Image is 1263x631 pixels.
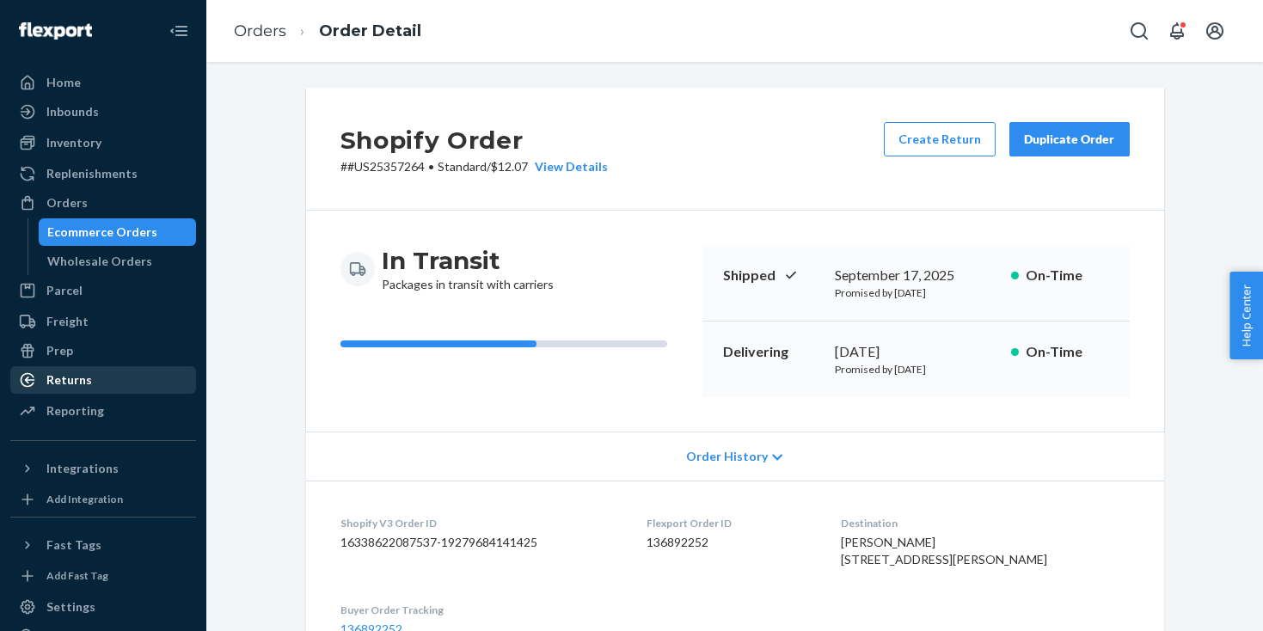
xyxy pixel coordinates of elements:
a: Wholesale Orders [39,248,197,275]
p: Delivering [723,342,821,362]
div: [DATE] [835,342,997,362]
a: Returns [10,366,196,394]
button: Duplicate Order [1009,122,1130,156]
a: Home [10,69,196,96]
div: Returns [46,371,92,389]
p: # #US25357264 / $12.07 [340,158,608,175]
div: Reporting [46,402,104,420]
a: Replenishments [10,160,196,187]
button: Open notifications [1160,14,1194,48]
div: Home [46,74,81,91]
div: Inbounds [46,103,99,120]
a: Order Detail [319,21,421,40]
button: Close Navigation [162,14,196,48]
a: Orders [234,21,286,40]
a: Parcel [10,277,196,304]
div: Ecommerce Orders [47,224,157,241]
p: Shipped [723,266,821,285]
div: Fast Tags [46,536,101,554]
div: Freight [46,313,89,330]
p: On-Time [1026,342,1109,362]
p: On-Time [1026,266,1109,285]
div: Wholesale Orders [47,253,152,270]
div: Parcel [46,282,83,299]
div: Add Fast Tag [46,568,108,583]
a: Inbounds [10,98,196,126]
a: Freight [10,308,196,335]
span: • [428,159,434,174]
p: Promised by [DATE] [835,362,997,377]
a: Reporting [10,397,196,425]
a: Settings [10,593,196,621]
dt: Shopify V3 Order ID [340,516,619,530]
a: Add Integration [10,489,196,510]
div: Inventory [46,134,101,151]
dd: 136892252 [647,534,813,551]
dt: Destination [841,516,1129,530]
button: Help Center [1229,272,1263,359]
a: Ecommerce Orders [39,218,197,246]
button: Integrations [10,455,196,482]
button: Open Search Box [1122,14,1156,48]
a: Prep [10,337,196,365]
div: September 17, 2025 [835,266,997,285]
button: View Details [528,158,608,175]
a: Orders [10,189,196,217]
img: Flexport logo [19,22,92,40]
p: Promised by [DATE] [835,285,997,300]
dd: 16338622087537-19279684141425 [340,534,619,551]
h3: In Transit [382,245,554,276]
div: Settings [46,598,95,616]
div: Packages in transit with carriers [382,245,554,293]
a: Add Fast Tag [10,566,196,586]
button: Create Return [884,122,996,156]
div: Replenishments [46,165,138,182]
dt: Flexport Order ID [647,516,813,530]
div: Prep [46,342,73,359]
button: Fast Tags [10,531,196,559]
span: [PERSON_NAME] [STREET_ADDRESS][PERSON_NAME] [841,535,1047,567]
div: Integrations [46,460,119,477]
div: Add Integration [46,492,123,506]
button: Open account menu [1198,14,1232,48]
a: Inventory [10,129,196,156]
div: Duplicate Order [1024,131,1115,148]
ol: breadcrumbs [220,6,435,57]
div: Orders [46,194,88,211]
span: Support [36,12,98,28]
h2: Shopify Order [340,122,608,158]
span: Order History [686,448,768,465]
dt: Buyer Order Tracking [340,603,619,617]
span: Standard [438,159,487,174]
